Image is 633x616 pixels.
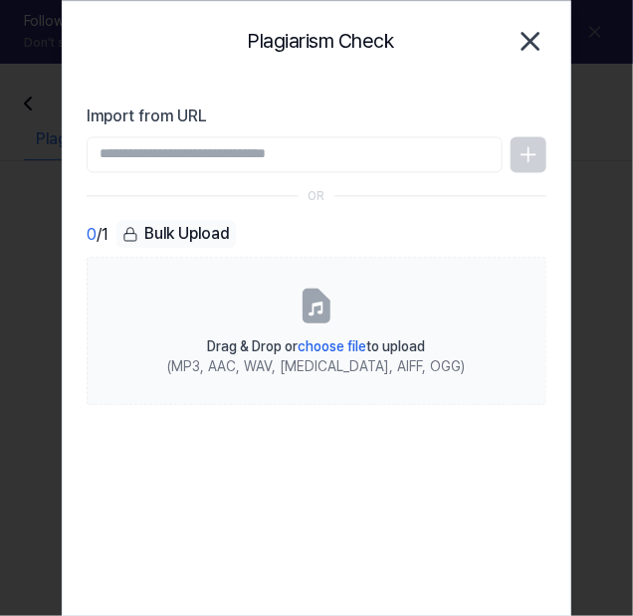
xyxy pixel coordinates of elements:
label: Import from URL [87,104,546,128]
button: Bulk Upload [116,221,236,250]
span: Drag & Drop or to upload [208,339,426,355]
div: OR [309,188,325,205]
span: choose file [299,339,367,355]
div: Bulk Upload [116,221,236,249]
span: 0 [87,223,97,247]
h2: Plagiarism Check [248,25,394,57]
div: / 1 [87,221,108,250]
div: (MP3, AAC, WAV, [MEDICAL_DATA], AIFF, OGG) [168,357,466,377]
